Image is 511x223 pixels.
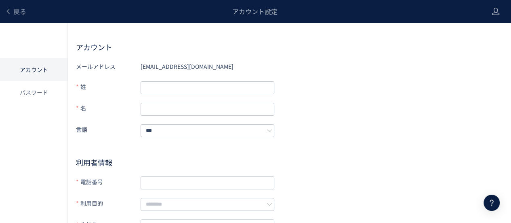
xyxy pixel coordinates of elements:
[13,6,26,16] span: 戻る
[76,42,503,52] h2: アカウント
[76,175,141,189] label: 電話番号
[76,157,274,167] h2: 利用者情報
[76,80,141,94] label: 姓
[76,123,141,137] label: 言語
[141,60,274,73] div: [EMAIL_ADDRESS][DOMAIN_NAME]
[76,197,141,211] label: 利用目的
[76,102,141,116] label: 名
[76,60,141,73] label: メールアドレス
